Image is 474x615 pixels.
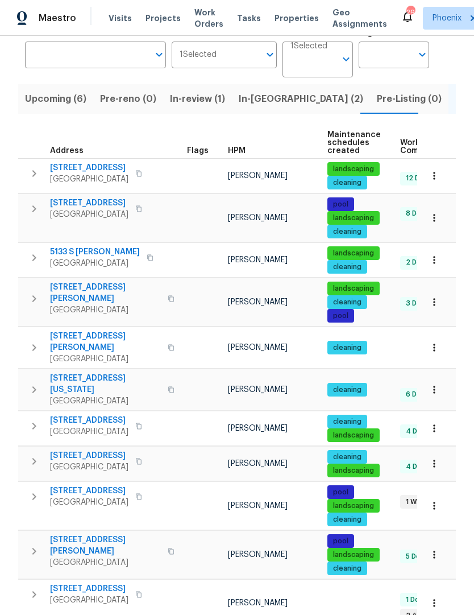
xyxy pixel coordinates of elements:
span: [PERSON_NAME] [228,460,288,468]
span: cleaning [329,564,366,573]
span: cleaning [329,343,366,353]
span: [PERSON_NAME] [228,599,288,607]
span: [GEOGRAPHIC_DATA] [50,395,161,407]
span: 1 Done [401,595,433,605]
span: Maintenance schedules created [327,131,381,155]
span: landscaping [329,550,379,560]
span: cleaning [329,385,366,395]
span: 1 Selected [180,50,217,60]
button: Open [414,47,430,63]
span: Work Orders [194,7,223,30]
span: [PERSON_NAME] [228,551,288,559]
span: 5 Done [401,552,434,562]
span: 2 Done [401,258,434,267]
span: cleaning [329,515,366,525]
span: Address [50,147,84,155]
span: [GEOGRAPHIC_DATA] [50,497,128,508]
span: [PERSON_NAME] [228,172,288,180]
button: Open [262,47,278,63]
span: 5133 S [PERSON_NAME] [50,246,140,258]
span: 8 Done [401,209,434,218]
span: Pre-Listing (0) [377,91,442,107]
div: 29 [406,7,414,18]
span: In-review (1) [170,91,225,107]
span: [PERSON_NAME] [228,344,288,352]
span: cleaning [329,262,366,272]
span: pool [329,488,353,497]
span: 6 Done [401,390,434,399]
span: cleaning [329,178,366,188]
span: landscaping [329,501,379,511]
span: [GEOGRAPHIC_DATA] [50,461,128,473]
span: cleaning [329,298,366,307]
span: [STREET_ADDRESS][US_STATE] [50,373,161,395]
span: landscaping [329,466,379,476]
span: [GEOGRAPHIC_DATA] [50,209,128,220]
span: landscaping [329,284,379,294]
span: landscaping [329,164,379,174]
span: landscaping [329,249,379,258]
button: Open [338,51,354,67]
span: [PERSON_NAME] [228,502,288,510]
span: Visits [109,13,132,24]
span: [PERSON_NAME] [228,298,288,306]
span: cleaning [329,417,366,427]
span: [GEOGRAPHIC_DATA] [50,304,161,316]
span: Flags [187,147,209,155]
span: Maestro [39,13,76,24]
span: [STREET_ADDRESS] [50,415,128,426]
button: Open [151,47,167,63]
span: [PERSON_NAME] [228,386,288,394]
span: 4 Done [401,462,435,472]
span: HPM [228,147,246,155]
span: [STREET_ADDRESS][PERSON_NAME] [50,534,161,557]
span: [GEOGRAPHIC_DATA] [50,258,140,269]
span: pool [329,536,353,546]
span: [STREET_ADDRESS] [50,485,128,497]
span: [PERSON_NAME] [228,256,288,264]
span: pool [329,200,353,209]
span: cleaning [329,227,366,237]
span: [STREET_ADDRESS] [50,450,128,461]
span: 1 WIP [401,497,427,507]
span: Pre-reno (0) [100,91,156,107]
span: Upcoming (6) [25,91,86,107]
span: [PERSON_NAME] [228,214,288,222]
span: Tasks [237,14,261,22]
span: [GEOGRAPHIC_DATA] [50,426,128,437]
span: [GEOGRAPHIC_DATA] [50,595,128,606]
span: Work Order Completion [400,139,472,155]
span: [STREET_ADDRESS] [50,162,128,174]
span: 1 Selected [290,42,327,51]
span: cleaning [329,452,366,462]
span: Geo Assignments [332,7,387,30]
span: [GEOGRAPHIC_DATA] [50,174,128,185]
span: [STREET_ADDRESS] [50,583,128,595]
span: [GEOGRAPHIC_DATA] [50,353,161,365]
span: Phoenix [433,13,461,24]
span: Properties [275,13,319,24]
span: In-[GEOGRAPHIC_DATA] (2) [239,91,363,107]
span: [PERSON_NAME] [228,424,288,432]
span: landscaping [329,213,379,223]
span: 12 Done [401,174,437,183]
span: Projects [145,13,181,24]
span: 3 Done [401,299,434,308]
span: [STREET_ADDRESS] [50,197,128,209]
span: pool [329,311,353,321]
span: [GEOGRAPHIC_DATA] [50,557,161,568]
span: landscaping [329,431,379,440]
span: 4 Done [401,427,435,436]
span: [STREET_ADDRESS][PERSON_NAME] [50,282,161,304]
span: [STREET_ADDRESS][PERSON_NAME] [50,331,161,353]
